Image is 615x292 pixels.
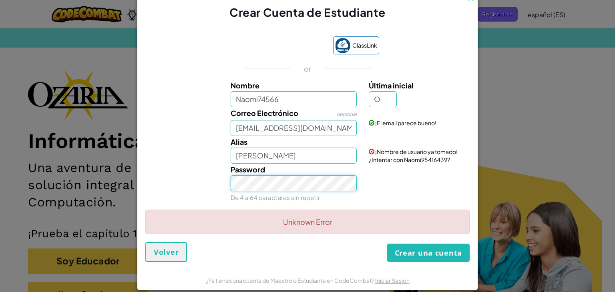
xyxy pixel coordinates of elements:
[154,247,179,257] span: Volver
[304,64,312,74] p: or
[231,165,265,174] span: Password
[352,40,377,51] span: ClassLink
[231,108,298,118] span: Correo Electrónico
[206,277,375,284] span: ¿Ya tienes una cuenta de Maestro o Estudiante en CodeCombat?
[231,137,247,146] span: Alias
[387,244,470,262] button: Crear una cuenta
[375,277,410,284] a: Iniciar Sesión
[375,119,436,126] span: ¡El email parece bueno!
[145,210,470,234] div: Unknown Error
[229,5,386,19] span: Crear Cuenta de Estudiante
[369,81,414,90] span: Última inicial
[335,38,350,53] img: classlink-logo-small.png
[231,81,259,90] span: Nombre
[231,194,320,201] small: De 4 a 64 caracteres sin repetir
[369,148,458,163] span: ¡Nombre de usuario ya tomado! ¿Intentar con Naomi95416439?
[336,111,357,117] span: opcional
[145,242,187,262] button: Volver
[232,38,329,55] iframe: Botón Iniciar sesión con Google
